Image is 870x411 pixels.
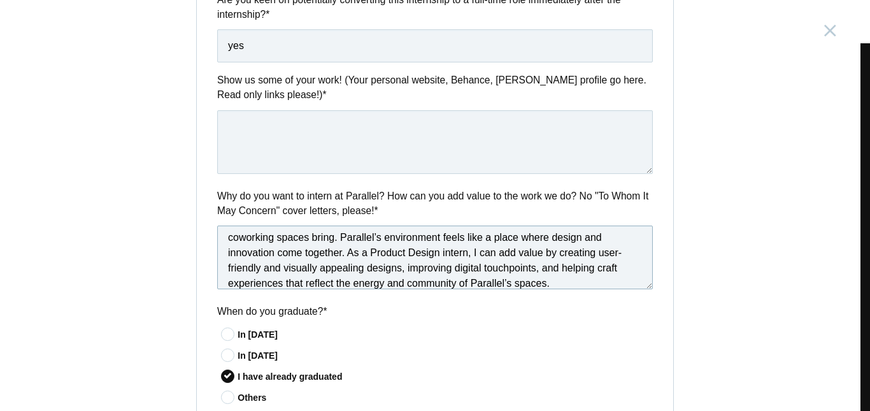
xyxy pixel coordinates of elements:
label: When do you graduate? [217,304,653,319]
div: Others [238,391,653,405]
label: Show us some of your work! (Your personal website, Behance, [PERSON_NAME] profile go here. Read o... [217,73,653,103]
div: I have already graduated [238,370,653,384]
div: In [DATE] [238,349,653,363]
div: In [DATE] [238,328,653,342]
label: Why do you want to intern at Parallel? How can you add value to the work we do? No "To Whom It Ma... [217,189,653,219]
